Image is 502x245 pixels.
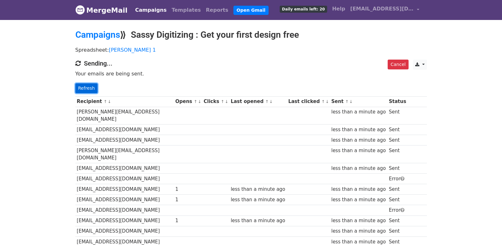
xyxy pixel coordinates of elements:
[388,60,408,69] a: Cancel
[75,195,174,205] td: [EMAIL_ADDRESS][DOMAIN_NAME]
[75,216,174,226] td: [EMAIL_ADDRESS][DOMAIN_NAME]
[221,99,224,104] a: ↑
[387,226,408,236] td: Sent
[75,135,174,145] td: [EMAIL_ADDRESS][DOMAIN_NAME]
[75,47,427,53] p: Spreadsheet:
[349,99,353,104] a: ↓
[233,6,269,15] a: Open Gmail
[331,186,386,193] div: less than a minute ago
[269,99,273,104] a: ↓
[345,99,349,104] a: ↑
[277,3,329,15] a: Daily emails left: 20
[387,174,408,184] td: Error
[203,4,231,16] a: Reports
[75,60,427,67] h4: Sending...
[75,184,174,195] td: [EMAIL_ADDRESS][DOMAIN_NAME]
[326,99,329,104] a: ↓
[350,5,414,13] span: [EMAIL_ADDRESS][DOMAIN_NAME]
[75,29,427,40] h2: ⟫ Sassy Digitizing : Get your first design free
[387,184,408,195] td: Sent
[470,215,502,245] iframe: Chat Widget
[75,107,174,125] td: [PERSON_NAME][EMAIL_ADDRESS][DOMAIN_NAME]
[387,163,408,174] td: Sent
[231,186,285,193] div: less than a minute ago
[330,96,387,107] th: Sent
[194,99,197,104] a: ↑
[75,125,174,135] td: [EMAIL_ADDRESS][DOMAIN_NAME]
[231,196,285,203] div: less than a minute ago
[169,4,203,16] a: Templates
[75,226,174,236] td: [EMAIL_ADDRESS][DOMAIN_NAME]
[321,99,325,104] a: ↑
[75,5,85,15] img: MergeMail logo
[75,145,174,163] td: [PERSON_NAME][EMAIL_ADDRESS][DOMAIN_NAME]
[387,145,408,163] td: Sent
[104,99,107,104] a: ↑
[330,3,348,15] a: Help
[198,99,201,104] a: ↓
[75,174,174,184] td: [EMAIL_ADDRESS][DOMAIN_NAME]
[387,135,408,145] td: Sent
[331,217,386,224] div: less than a minute ago
[331,126,386,133] div: less than a minute ago
[225,99,228,104] a: ↓
[265,99,269,104] a: ↑
[387,216,408,226] td: Sent
[175,186,200,193] div: 1
[202,96,229,107] th: Clicks
[175,217,200,224] div: 1
[75,70,427,77] p: Your emails are being sent.
[75,163,174,174] td: [EMAIL_ADDRESS][DOMAIN_NAME]
[231,217,285,224] div: less than a minute ago
[75,29,120,40] a: Campaigns
[109,47,156,53] a: [PERSON_NAME] 1
[387,125,408,135] td: Sent
[387,205,408,216] td: Error
[229,96,287,107] th: Last opened
[387,107,408,125] td: Sent
[348,3,422,17] a: [EMAIL_ADDRESS][DOMAIN_NAME]
[331,196,386,203] div: less than a minute ago
[331,108,386,116] div: less than a minute ago
[287,96,330,107] th: Last clicked
[280,6,327,13] span: Daily emails left: 20
[331,165,386,172] div: less than a minute ago
[75,96,174,107] th: Recipient
[175,196,200,203] div: 1
[331,228,386,235] div: less than a minute ago
[387,96,408,107] th: Status
[331,137,386,144] div: less than a minute ago
[75,205,174,216] td: [EMAIL_ADDRESS][DOMAIN_NAME]
[133,4,169,16] a: Campaigns
[174,96,202,107] th: Opens
[75,3,128,17] a: MergeMail
[331,147,386,154] div: less than a minute ago
[75,83,98,93] a: Refresh
[108,99,111,104] a: ↓
[387,195,408,205] td: Sent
